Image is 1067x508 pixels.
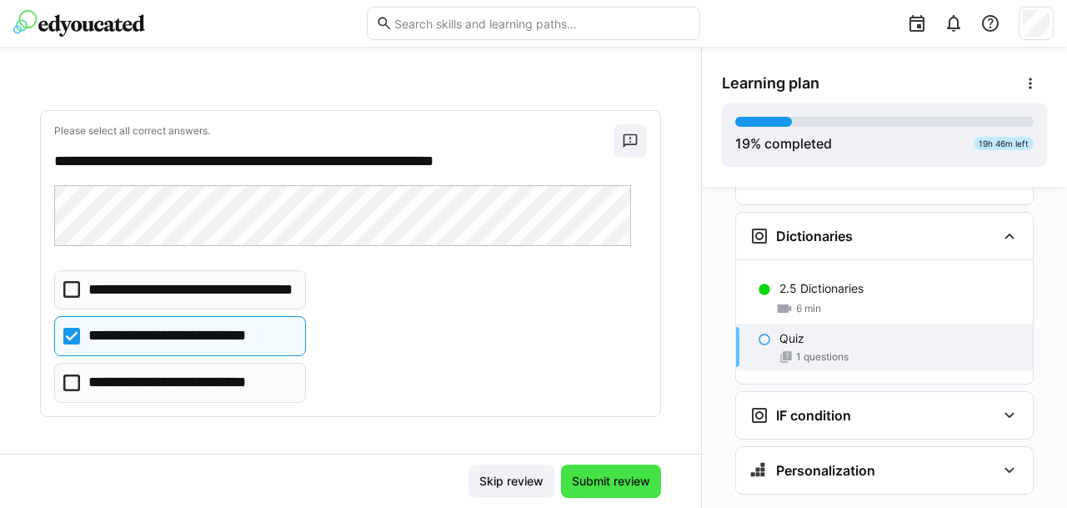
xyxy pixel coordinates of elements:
span: Submit review [569,473,653,490]
button: Skip review [468,465,554,498]
h3: IF condition [776,407,851,424]
span: 1 questions [796,350,849,364]
span: Learning plan [722,74,819,93]
h3: Dictionaries [776,228,853,244]
span: Skip review [477,473,546,490]
p: 2.5 Dictionaries [779,280,864,297]
div: 19h 46m left [974,137,1034,150]
button: Submit review [561,465,661,498]
p: Please select all correct answers. [54,124,614,138]
input: Search skills and learning paths… [393,16,691,31]
p: Quiz [779,330,804,347]
h3: Personalization [776,462,875,479]
div: % completed [735,133,832,153]
span: 19 [735,135,750,152]
span: 6 min [796,302,821,315]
